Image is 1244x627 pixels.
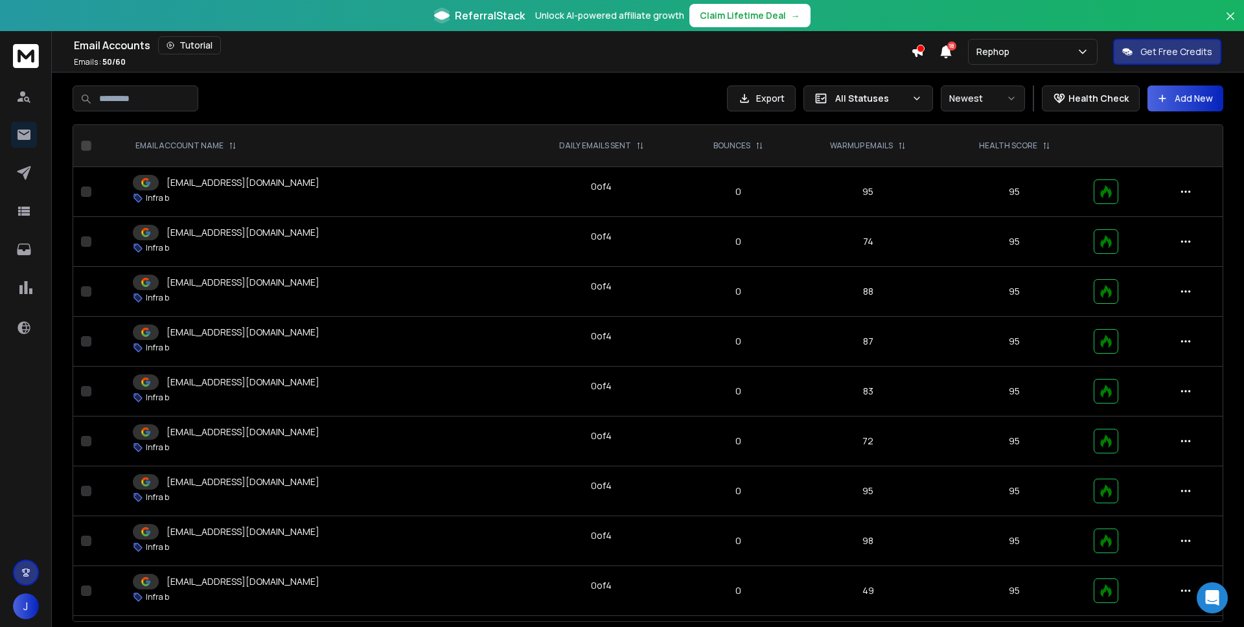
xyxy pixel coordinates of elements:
[1140,45,1212,58] p: Get Free Credits
[691,484,785,497] p: 0
[943,466,1085,516] td: 95
[943,217,1085,267] td: 95
[146,393,169,403] p: Infra b
[146,592,169,602] p: Infra b
[146,542,169,553] p: Infra b
[146,442,169,453] p: Infra b
[167,575,319,588] p: [EMAIL_ADDRESS][DOMAIN_NAME]
[830,141,893,151] p: WARMUP EMAILS
[1147,85,1223,111] button: Add New
[793,217,943,267] td: 74
[167,376,319,389] p: [EMAIL_ADDRESS][DOMAIN_NAME]
[591,429,612,442] div: 0 of 4
[793,566,943,616] td: 49
[591,230,612,243] div: 0 of 4
[591,180,612,193] div: 0 of 4
[146,293,169,303] p: Infra b
[691,435,785,448] p: 0
[1042,85,1140,111] button: Health Check
[146,243,169,253] p: Infra b
[167,326,319,339] p: [EMAIL_ADDRESS][DOMAIN_NAME]
[167,226,319,239] p: [EMAIL_ADDRESS][DOMAIN_NAME]
[727,85,796,111] button: Export
[793,167,943,217] td: 95
[691,584,785,597] p: 0
[135,141,236,151] div: EMAIL ACCOUNT NAME
[146,343,169,353] p: Infra b
[691,185,785,198] p: 0
[591,479,612,492] div: 0 of 4
[835,92,906,105] p: All Statuses
[1222,8,1239,39] button: Close banner
[691,385,785,398] p: 0
[13,593,39,619] button: J
[167,426,319,439] p: [EMAIL_ADDRESS][DOMAIN_NAME]
[793,367,943,416] td: 83
[793,516,943,566] td: 98
[102,56,126,67] span: 50 / 60
[791,9,800,22] span: →
[591,579,612,592] div: 0 of 4
[167,525,319,538] p: [EMAIL_ADDRESS][DOMAIN_NAME]
[167,276,319,289] p: [EMAIL_ADDRESS][DOMAIN_NAME]
[689,4,811,27] button: Claim Lifetime Deal→
[793,267,943,317] td: 88
[591,330,612,343] div: 0 of 4
[691,285,785,298] p: 0
[793,466,943,516] td: 95
[947,41,956,51] span: 18
[976,45,1015,58] p: Rephop
[943,317,1085,367] td: 95
[943,516,1085,566] td: 95
[158,36,221,54] button: Tutorial
[74,36,911,54] div: Email Accounts
[74,57,126,67] p: Emails :
[691,534,785,547] p: 0
[793,317,943,367] td: 87
[1197,582,1228,613] div: Open Intercom Messenger
[941,85,1025,111] button: Newest
[167,176,319,189] p: [EMAIL_ADDRESS][DOMAIN_NAME]
[943,167,1085,217] td: 95
[979,141,1037,151] p: HEALTH SCORE
[167,475,319,488] p: [EMAIL_ADDRESS][DOMAIN_NAME]
[691,235,785,248] p: 0
[591,529,612,542] div: 0 of 4
[559,141,631,151] p: DAILY EMAILS SENT
[943,416,1085,466] td: 95
[713,141,750,151] p: BOUNCES
[535,9,684,22] p: Unlock AI-powered affiliate growth
[146,492,169,503] p: Infra b
[146,193,169,203] p: Infra b
[793,416,943,466] td: 72
[691,335,785,348] p: 0
[591,280,612,293] div: 0 of 4
[591,380,612,393] div: 0 of 4
[1113,39,1221,65] button: Get Free Credits
[943,566,1085,616] td: 95
[943,267,1085,317] td: 95
[455,8,525,23] span: ReferralStack
[1068,92,1129,105] p: Health Check
[943,367,1085,416] td: 95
